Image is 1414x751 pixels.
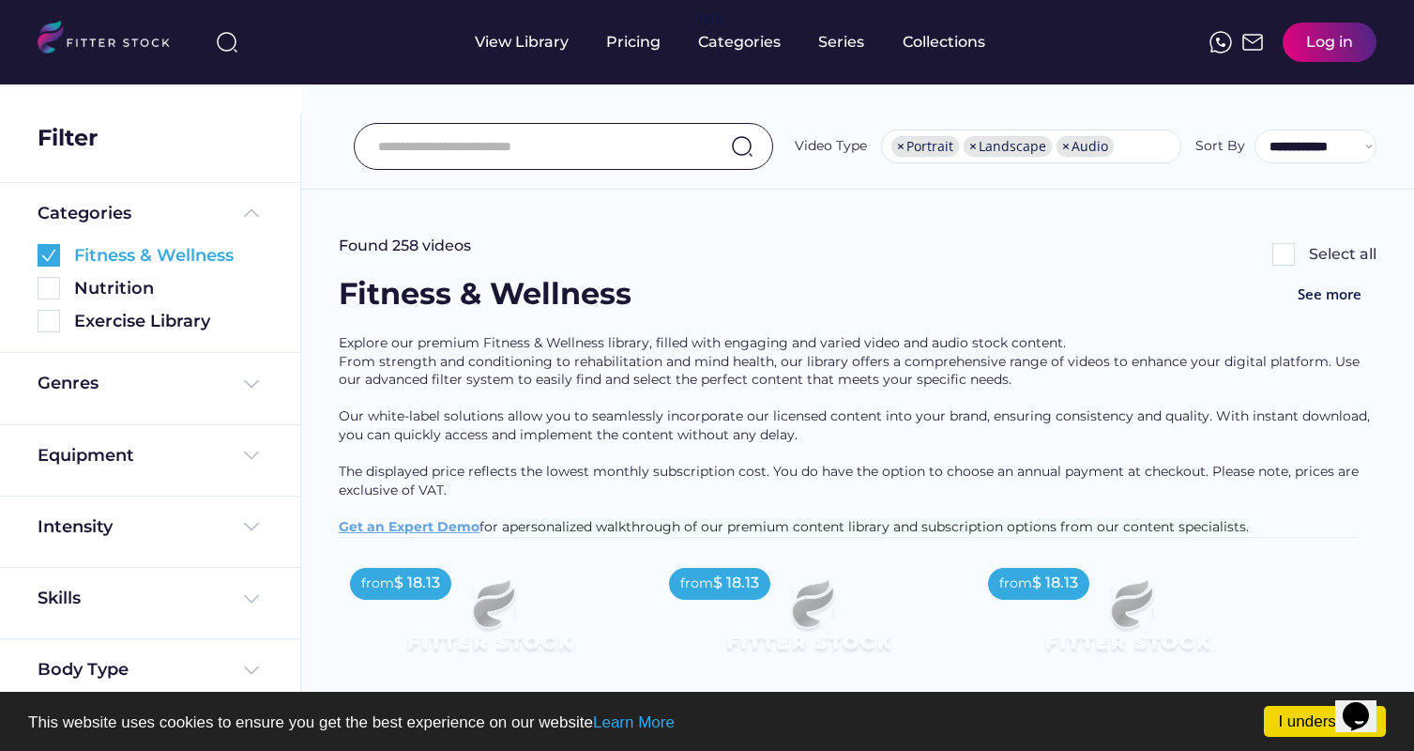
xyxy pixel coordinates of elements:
[74,277,263,300] div: Nutrition
[339,463,1362,498] span: The displayed price reflects the lowest monthly subscription cost. You do have the option to choo...
[680,575,713,593] div: from
[688,557,928,692] img: Frame%2079%20%281%29.svg
[1264,706,1386,737] a: I understand!
[1209,31,1232,54] img: meteor-icons_whatsapp%20%281%29.svg
[38,277,60,299] img: Rectangle%205126.svg
[38,310,60,332] img: Rectangle%205126.svg
[1007,557,1247,692] img: Frame%2079%20%281%29.svg
[339,273,631,315] div: Fitness & Wellness
[698,9,722,28] div: fvck
[38,444,134,467] div: Equipment
[240,373,263,395] img: Frame%20%284%29.svg
[1195,137,1245,156] div: Sort By
[606,32,661,53] div: Pricing
[28,714,1386,730] p: This website uses cookies to ensure you get the best experience on our website
[240,588,263,610] img: Frame%20%284%29.svg
[240,659,263,682] img: Frame%20%284%29.svg
[593,713,675,731] a: Learn More
[361,575,394,593] div: from
[38,658,129,682] div: Body Type
[891,136,959,157] li: Portrait
[713,573,759,593] div: $ 18.13
[1057,136,1114,157] li: Audio
[1272,243,1295,266] img: Rectangle%205126.svg
[74,244,263,268] div: Fitness & Wellness
[38,515,113,539] div: Intensity
[731,135,753,158] img: search-normal.svg
[1283,273,1376,315] button: See more
[339,334,1376,537] div: Explore our premium Fitness & Wellness library, filled with engaging and varied video and audio s...
[698,32,781,53] div: Categories
[1335,676,1395,732] iframe: chat widget
[240,202,263,224] img: Frame%20%285%29.svg
[795,137,867,156] div: Video Type
[38,372,99,395] div: Genres
[38,244,60,267] img: Group%201000002360.svg
[339,236,471,256] div: Found 258 videos
[897,140,905,153] span: ×
[999,575,1032,593] div: from
[1241,31,1264,54] img: Frame%2051.svg
[903,32,985,53] div: Collections
[38,122,98,154] div: Filter
[969,140,977,153] span: ×
[509,518,1249,535] span: personalized walkthrough of our premium content library and subscription options from our content...
[1032,573,1078,593] div: $ 18.13
[240,515,263,538] img: Frame%20%284%29.svg
[339,518,479,535] a: Get an Expert Demo
[38,587,84,610] div: Skills
[240,444,263,467] img: Frame%20%284%29.svg
[369,557,609,692] img: Frame%2079%20%281%29.svg
[38,202,131,225] div: Categories
[216,31,238,54] img: search-normal%203.svg
[74,310,263,333] div: Exercise Library
[1062,140,1070,153] span: ×
[818,32,865,53] div: Series
[1306,32,1353,53] div: Log in
[1309,244,1376,265] div: Select all
[38,21,186,59] img: LOGO.svg
[964,136,1052,157] li: Landscape
[475,32,569,53] div: View Library
[394,573,440,593] div: $ 18.13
